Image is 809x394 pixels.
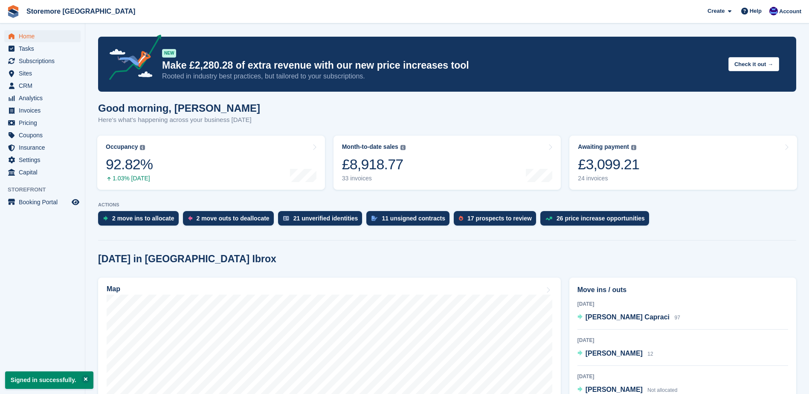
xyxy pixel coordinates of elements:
a: 2 move outs to deallocate [183,211,278,230]
a: menu [4,30,81,42]
div: 1.03% [DATE] [106,175,153,182]
a: [PERSON_NAME] Capraci 97 [577,312,680,323]
button: Check it out → [728,57,779,71]
div: 2 move outs to deallocate [197,215,270,222]
span: Tasks [19,43,70,55]
a: menu [4,67,81,79]
a: menu [4,196,81,208]
a: Storemore [GEOGRAPHIC_DATA] [23,4,139,18]
div: 92.82% [106,156,153,173]
div: [DATE] [577,336,788,344]
img: Angela [769,7,778,15]
a: menu [4,166,81,178]
div: [DATE] [577,373,788,380]
div: 26 price increase opportunities [557,215,645,222]
span: 12 [647,351,653,357]
a: menu [4,92,81,104]
a: 11 unsigned contracts [366,211,454,230]
a: menu [4,117,81,129]
span: [PERSON_NAME] [586,350,643,357]
span: Home [19,30,70,42]
a: menu [4,104,81,116]
div: Awaiting payment [578,143,629,151]
img: price-adjustments-announcement-icon-8257ccfd72463d97f412b2fc003d46551f7dbcb40ab6d574587a9cd5c0d94... [102,35,162,83]
a: menu [4,80,81,92]
span: Storefront [8,185,85,194]
p: Make £2,280.28 of extra revenue with our new price increases tool [162,59,722,72]
span: Invoices [19,104,70,116]
img: icon-info-grey-7440780725fd019a000dd9b08b2336e03edf1995a4989e88bcd33f0948082b44.svg [400,145,406,150]
h1: Good morning, [PERSON_NAME] [98,102,260,114]
span: Not allocated [647,387,677,393]
p: ACTIONS [98,202,796,208]
span: [PERSON_NAME] [586,386,643,393]
span: Help [750,7,762,15]
div: [DATE] [577,300,788,308]
span: Capital [19,166,70,178]
div: Occupancy [106,143,138,151]
span: Create [708,7,725,15]
div: 24 invoices [578,175,639,182]
div: 21 unverified identities [293,215,358,222]
a: menu [4,154,81,166]
a: Preview store [70,197,81,207]
span: Analytics [19,92,70,104]
img: icon-info-grey-7440780725fd019a000dd9b08b2336e03edf1995a4989e88bcd33f0948082b44.svg [631,145,636,150]
div: £3,099.21 [578,156,639,173]
a: 17 prospects to review [454,211,540,230]
img: contract_signature_icon-13c848040528278c33f63329250d36e43548de30e8caae1d1a13099fd9432cc5.svg [371,216,377,221]
img: price_increase_opportunities-93ffe204e8149a01c8c9dc8f82e8f89637d9d84a8eef4429ea346261dce0b2c0.svg [545,217,552,220]
div: NEW [162,49,176,58]
a: Awaiting payment £3,099.21 24 invoices [569,136,797,190]
span: Insurance [19,142,70,154]
div: 33 invoices [342,175,406,182]
a: [PERSON_NAME] 12 [577,348,653,359]
span: Booking Portal [19,196,70,208]
p: Rooted in industry best practices, but tailored to your subscriptions. [162,72,722,81]
img: icon-info-grey-7440780725fd019a000dd9b08b2336e03edf1995a4989e88bcd33f0948082b44.svg [140,145,145,150]
h2: Move ins / outs [577,285,788,295]
h2: Map [107,285,120,293]
a: 21 unverified identities [278,211,367,230]
div: £8,918.77 [342,156,406,173]
a: menu [4,142,81,154]
span: [PERSON_NAME] Capraci [586,313,670,321]
img: stora-icon-8386f47178a22dfd0bd8f6a31ec36ba5ce8667c1dd55bd0f319d3a0aa187defe.svg [7,5,20,18]
span: Coupons [19,129,70,141]
a: 2 move ins to allocate [98,211,183,230]
span: Account [779,7,801,16]
img: prospect-51fa495bee0391a8d652442698ab0144808aea92771e9ea1ae160a38d050c398.svg [459,216,463,221]
a: menu [4,55,81,67]
div: 11 unsigned contracts [382,215,445,222]
span: Subscriptions [19,55,70,67]
a: 26 price increase opportunities [540,211,653,230]
img: move_outs_to_deallocate_icon-f764333ba52eb49d3ac5e1228854f67142a1ed5810a6f6cc68b1a99e826820c5.svg [188,216,192,221]
div: Month-to-date sales [342,143,398,151]
span: CRM [19,80,70,92]
h2: [DATE] in [GEOGRAPHIC_DATA] Ibrox [98,253,276,265]
div: 17 prospects to review [467,215,532,222]
a: Month-to-date sales £8,918.77 33 invoices [333,136,561,190]
p: Here's what's happening across your business [DATE] [98,115,260,125]
span: Pricing [19,117,70,129]
span: 97 [674,315,680,321]
div: 2 move ins to allocate [112,215,174,222]
a: Occupancy 92.82% 1.03% [DATE] [97,136,325,190]
a: menu [4,43,81,55]
img: verify_identity-adf6edd0f0f0b5bbfe63781bf79b02c33cf7c696d77639b501bdc392416b5a36.svg [283,216,289,221]
span: Sites [19,67,70,79]
span: Settings [19,154,70,166]
a: menu [4,129,81,141]
img: move_ins_to_allocate_icon-fdf77a2bb77ea45bf5b3d319d69a93e2d87916cf1d5bf7949dd705db3b84f3ca.svg [103,216,108,221]
p: Signed in successfully. [5,371,93,389]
